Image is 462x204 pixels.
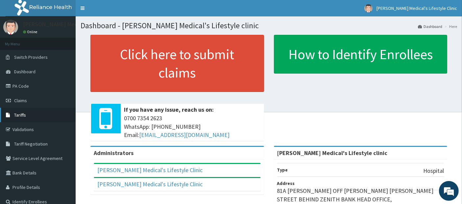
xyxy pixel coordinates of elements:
b: Address [277,180,295,186]
b: Administrators [94,149,134,157]
img: User Image [3,20,18,34]
h1: Dashboard - [PERSON_NAME] Medical's Lifestyle clinic [81,21,457,30]
span: 0700 7354 2623 WhatsApp: [PHONE_NUMBER] Email: [124,114,261,139]
b: Type [277,167,288,173]
span: Claims [14,98,27,103]
a: [PERSON_NAME] Medical's Lifestyle Clinic [97,166,203,174]
b: If you have any issue, reach us on: [124,106,214,113]
a: How to Identify Enrollees [274,35,448,74]
span: Tariffs [14,112,26,118]
a: Click here to submit claims [90,35,264,92]
strong: [PERSON_NAME] Medical's Lifestyle clinic [277,149,388,157]
p: [PERSON_NAME] Medical's Lifestyle Clinic [23,21,131,27]
img: User Image [364,4,373,12]
a: [PERSON_NAME] Medical's Lifestyle Clinic [97,180,203,188]
p: Hospital [423,167,444,175]
span: Tariff Negotiation [14,141,48,147]
a: Dashboard [418,24,442,29]
span: [PERSON_NAME] Medical's Lifestyle Clinic [377,5,457,11]
a: [EMAIL_ADDRESS][DOMAIN_NAME] [139,131,230,139]
a: Online [23,30,39,34]
span: Switch Providers [14,54,48,60]
span: Dashboard [14,69,36,75]
li: Here [443,24,457,29]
